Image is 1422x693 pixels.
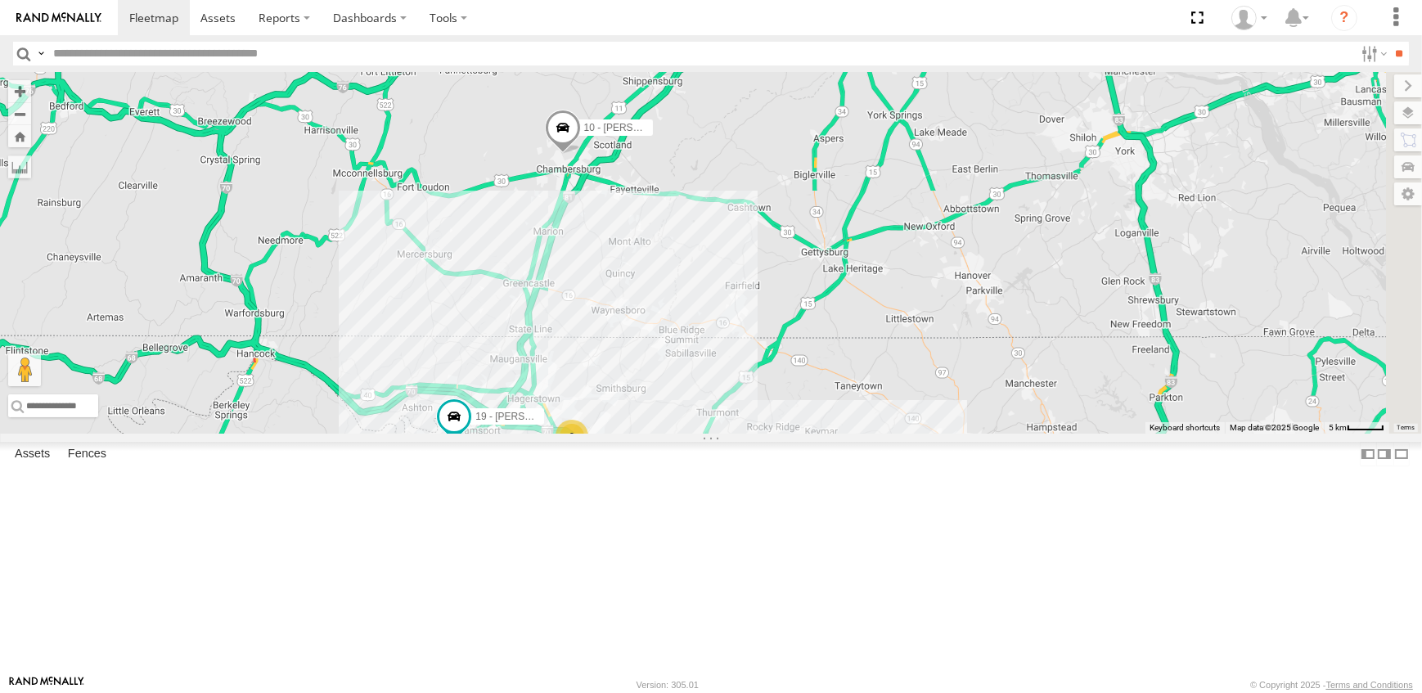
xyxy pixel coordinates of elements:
[16,12,101,24] img: rand-logo.svg
[1331,5,1357,31] i: ?
[8,102,31,125] button: Zoom out
[1226,6,1273,30] div: Barbara McNamee
[8,155,31,178] label: Measure
[1397,425,1415,431] a: Terms
[8,80,31,102] button: Zoom in
[8,353,41,386] button: Drag Pegman onto the map to open Street View
[1324,422,1389,434] button: Map Scale: 5 km per 42 pixels
[9,677,84,693] a: Visit our Website
[1393,442,1410,466] label: Hide Summary Table
[1329,423,1347,432] span: 5 km
[1150,422,1220,434] button: Keyboard shortcuts
[556,420,588,452] div: 9
[475,411,576,422] span: 19 - [PERSON_NAME]
[637,680,699,690] div: Version: 305.01
[8,125,31,147] button: Zoom Home
[60,443,115,466] label: Fences
[1376,442,1393,466] label: Dock Summary Table to the Right
[1230,423,1319,432] span: Map data ©2025 Google
[1355,42,1390,65] label: Search Filter Options
[1250,680,1413,690] div: © Copyright 2025 -
[1360,442,1376,466] label: Dock Summary Table to the Left
[7,443,58,466] label: Assets
[1326,680,1413,690] a: Terms and Conditions
[34,42,47,65] label: Search Query
[1394,182,1422,205] label: Map Settings
[584,122,685,133] span: 10 - [PERSON_NAME]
